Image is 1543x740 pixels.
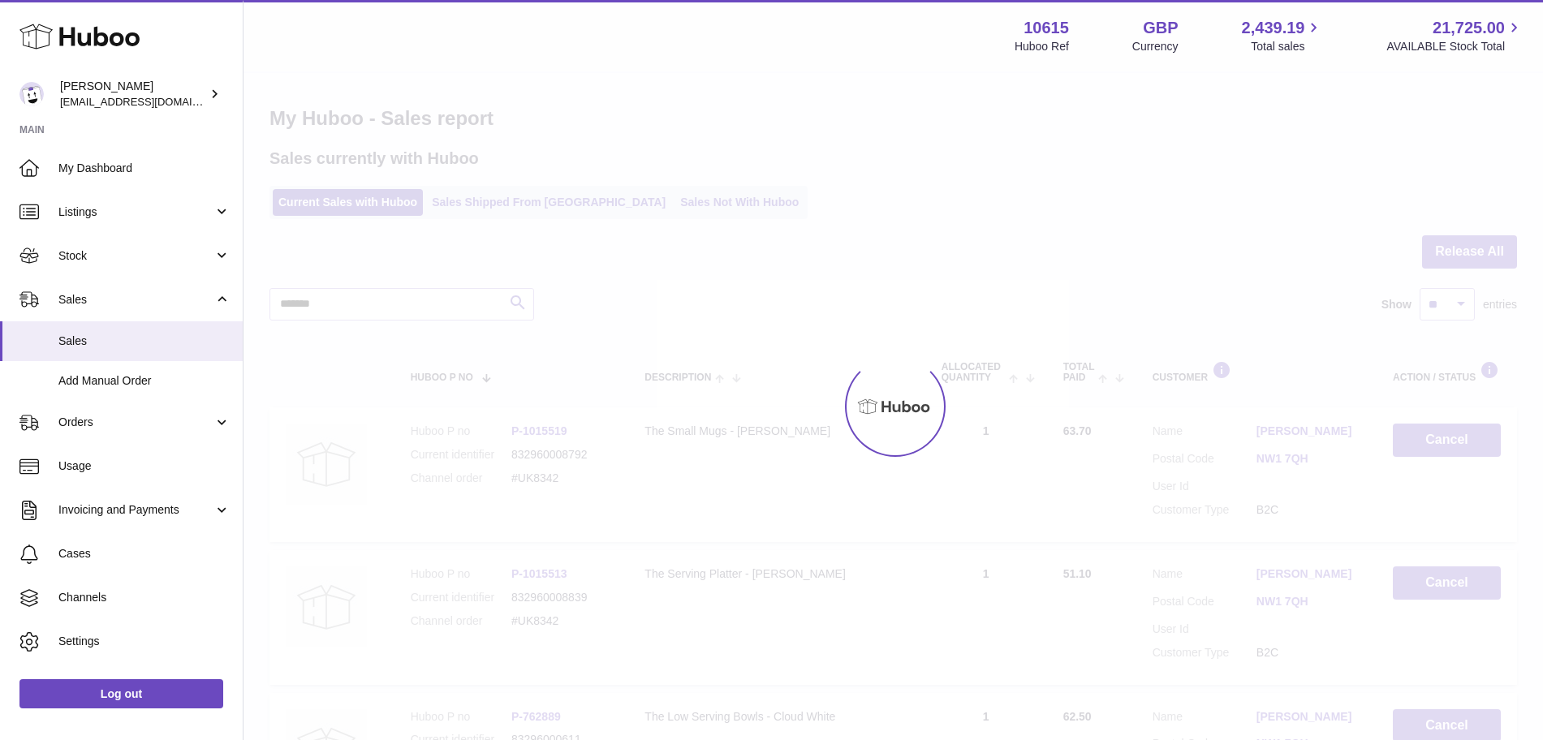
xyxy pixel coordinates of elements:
[1386,39,1524,54] span: AVAILABLE Stock Total
[1143,17,1178,39] strong: GBP
[60,79,206,110] div: [PERSON_NAME]
[1251,39,1323,54] span: Total sales
[1024,17,1069,39] strong: 10615
[58,634,231,649] span: Settings
[58,415,213,430] span: Orders
[1242,17,1324,54] a: 2,439.19 Total sales
[1132,39,1179,54] div: Currency
[1386,17,1524,54] a: 21,725.00 AVAILABLE Stock Total
[58,333,231,349] span: Sales
[1015,39,1069,54] div: Huboo Ref
[58,204,213,220] span: Listings
[58,248,213,264] span: Stock
[58,373,231,389] span: Add Manual Order
[58,502,213,518] span: Invoicing and Payments
[19,679,223,708] a: Log out
[58,458,231,474] span: Usage
[1242,17,1305,39] span: 2,439.19
[58,161,231,176] span: My Dashboard
[19,82,44,106] img: fulfillment@fable.com
[58,292,213,308] span: Sales
[60,95,239,108] span: [EMAIL_ADDRESS][DOMAIN_NAME]
[1433,17,1505,39] span: 21,725.00
[58,590,231,605] span: Channels
[58,546,231,561] span: Cases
